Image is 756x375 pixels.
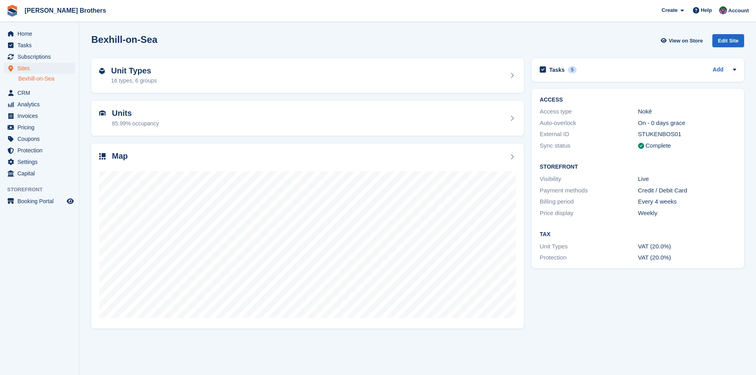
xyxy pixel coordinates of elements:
[4,156,75,167] a: menu
[638,107,736,116] div: Nokē
[712,34,744,47] div: Edit Site
[111,77,157,85] div: 16 types, 6 groups
[17,63,65,74] span: Sites
[65,196,75,206] a: Preview store
[540,253,638,262] div: Protection
[4,87,75,98] a: menu
[17,87,65,98] span: CRM
[540,186,638,195] div: Payment methods
[4,168,75,179] a: menu
[669,37,703,45] span: View on Store
[4,110,75,121] a: menu
[17,51,65,62] span: Subscriptions
[17,40,65,51] span: Tasks
[91,144,524,329] a: Map
[540,175,638,184] div: Visibility
[712,34,744,50] a: Edit Site
[540,141,638,150] div: Sync status
[4,133,75,144] a: menu
[540,107,638,116] div: Access type
[4,63,75,74] a: menu
[713,65,723,75] a: Add
[662,6,677,14] span: Create
[4,40,75,51] a: menu
[112,152,128,161] h2: Map
[638,209,736,218] div: Weekly
[99,153,106,160] img: map-icn-33ee37083ee616e46c38cad1a60f524a97daa1e2b2c8c0bc3eb3415660979fc1.svg
[638,119,736,128] div: On - 0 days grace
[719,6,727,14] img: Nick Wright
[17,133,65,144] span: Coupons
[540,130,638,139] div: External ID
[646,141,671,150] div: Complete
[99,68,105,74] img: unit-type-icn-2b2737a686de81e16bb02015468b77c625bbabd49415b5ef34ead5e3b44a266d.svg
[638,253,736,262] div: VAT (20.0%)
[4,51,75,62] a: menu
[17,110,65,121] span: Invoices
[7,186,79,194] span: Storefront
[4,122,75,133] a: menu
[540,231,736,238] h2: Tax
[540,242,638,251] div: Unit Types
[4,196,75,207] a: menu
[91,34,158,45] h2: Bexhill-on-Sea
[4,99,75,110] a: menu
[17,122,65,133] span: Pricing
[6,5,18,17] img: stora-icon-8386f47178a22dfd0bd8f6a31ec36ba5ce8667c1dd55bd0f319d3a0aa187defe.svg
[540,164,736,170] h2: Storefront
[99,110,106,116] img: unit-icn-7be61d7bf1b0ce9d3e12c5938cc71ed9869f7b940bace4675aadf7bd6d80202e.svg
[17,99,65,110] span: Analytics
[540,197,638,206] div: Billing period
[540,209,638,218] div: Price display
[728,7,749,15] span: Account
[112,109,159,118] h2: Units
[17,145,65,156] span: Protection
[568,66,577,73] div: 5
[638,130,736,139] div: STUKENBOS01
[17,168,65,179] span: Capital
[91,58,524,93] a: Unit Types 16 types, 6 groups
[91,101,524,136] a: Units 85.99% occupancy
[18,75,75,83] a: Bexhill-on-Sea
[638,197,736,206] div: Every 4 weeks
[4,145,75,156] a: menu
[112,119,159,128] div: 85.99% occupancy
[17,156,65,167] span: Settings
[21,4,109,17] a: [PERSON_NAME] Brothers
[540,97,736,103] h2: ACCESS
[638,186,736,195] div: Credit / Debit Card
[638,175,736,184] div: Live
[17,196,65,207] span: Booking Portal
[638,242,736,251] div: VAT (20.0%)
[660,34,706,47] a: View on Store
[111,66,157,75] h2: Unit Types
[17,28,65,39] span: Home
[540,119,638,128] div: Auto-overlock
[701,6,712,14] span: Help
[4,28,75,39] a: menu
[549,66,565,73] h2: Tasks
